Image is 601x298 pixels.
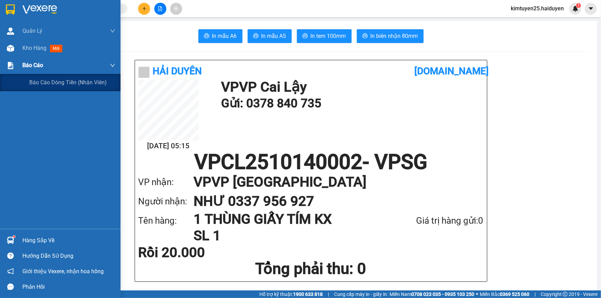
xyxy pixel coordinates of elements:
span: printer [302,33,308,40]
span: notification [7,268,14,275]
button: printerIn mẫu A5 [248,29,292,43]
h1: Tổng phải thu: 0 [138,259,484,278]
div: Phản hồi [22,282,115,292]
img: logo-vxr [6,4,15,15]
div: Hướng dẫn sử dụng [22,251,115,261]
button: printerIn mẫu A6 [198,29,242,43]
span: Rồi : [5,45,17,52]
div: Tên hàng: [138,214,194,228]
h2: [DATE] 05:15 [138,140,199,152]
div: 20.000 [5,44,55,53]
h1: NHƯ 0337 956 927 [194,192,470,211]
h1: VPCL2510140002 - VPSG [138,152,484,172]
div: VP [GEOGRAPHIC_DATA] [59,6,129,22]
h1: 1 THÙNG GIẤY TÍM KX [194,211,380,227]
div: 0378840735 [6,14,54,24]
sup: 1 [13,236,15,238]
img: warehouse-icon [7,28,14,35]
span: Kho hàng [22,45,46,51]
strong: 1900 633 818 [293,291,323,297]
span: | [535,290,536,298]
button: printerIn tem 100mm [297,29,352,43]
button: aim [170,3,182,15]
button: file-add [154,3,166,15]
div: Rồi 20.000 [138,246,252,259]
button: plus [138,3,150,15]
span: Giới thiệu Vexere, nhận hoa hồng [22,267,104,276]
span: In tem 100mm [311,32,346,40]
img: warehouse-icon [7,237,14,244]
div: Hàng sắp về [22,235,115,246]
span: Nhận: [59,7,75,14]
h1: SL 1 [194,227,380,244]
span: copyright [563,292,568,297]
span: In biên nhận 80mm [371,32,418,40]
button: caret-down [585,3,597,15]
span: Gửi: [6,7,17,14]
div: Giá trị hàng gửi: 0 [380,214,484,228]
strong: 0369 525 060 [500,291,529,297]
img: icon-new-feature [572,6,579,12]
h1: VP VP Cai Lậy [221,80,480,94]
span: In mẫu A5 [261,32,286,40]
span: printer [362,33,368,40]
span: Báo cáo dòng tiền (nhân viên) [29,78,107,87]
span: caret-down [588,6,594,12]
span: ⚪️ [476,293,478,296]
span: Miền Nam [390,290,474,298]
span: Cung cấp máy in - giấy in: [334,290,388,298]
span: Quản Lý [22,26,42,35]
span: Miền Bắc [480,290,529,298]
b: Hải Duyên [153,65,202,77]
b: [DOMAIN_NAME] [414,65,489,77]
span: down [110,28,115,34]
img: solution-icon [7,62,14,69]
span: question-circle [7,253,14,259]
span: 1 [577,3,580,8]
span: In mẫu A6 [212,32,237,40]
span: down [110,63,115,68]
img: warehouse-icon [7,45,14,52]
h1: Gửi: 0378 840 735 [221,94,480,113]
div: VP Cai Lậy [6,6,54,14]
span: mới [50,45,62,52]
span: file-add [158,6,163,11]
span: kimtuyen25.haiduyen [505,4,569,13]
div: VP nhận: [138,175,194,189]
span: message [7,284,14,290]
button: printerIn biên nhận 80mm [357,29,424,43]
strong: 0708 023 035 - 0935 103 250 [411,291,474,297]
div: NHƯ [59,22,129,31]
h1: VP VP [GEOGRAPHIC_DATA] [194,172,470,192]
span: | [328,290,329,298]
span: printer [204,33,209,40]
span: plus [142,6,147,11]
div: Người nhận: [138,194,194,209]
span: printer [253,33,259,40]
sup: 1 [576,3,581,8]
div: 0337956927 [59,31,129,40]
span: Báo cáo [22,61,43,70]
span: Hỗ trợ kỹ thuật: [259,290,323,298]
span: aim [174,6,178,11]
